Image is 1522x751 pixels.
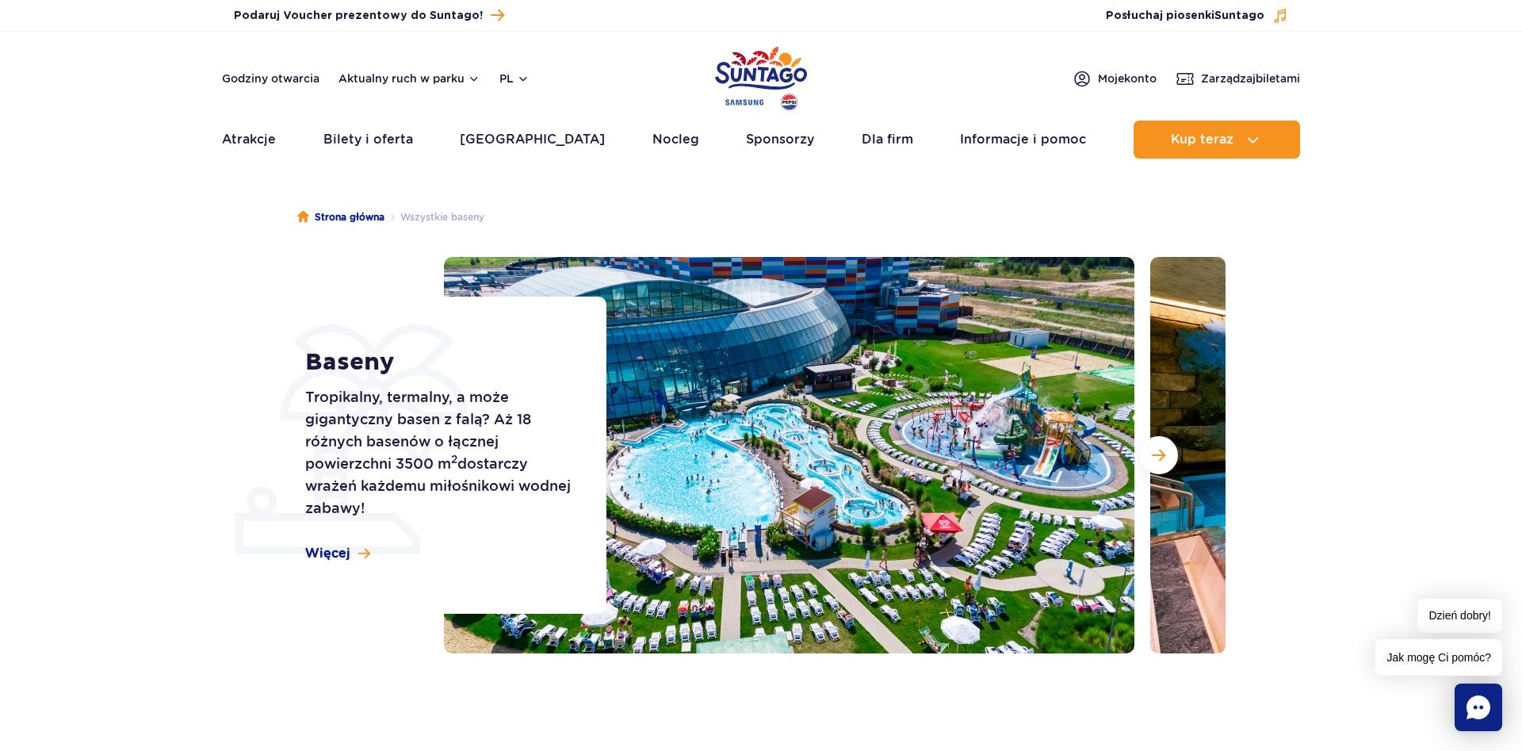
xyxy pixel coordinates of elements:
a: Dla firm [862,121,913,159]
span: Moje konto [1098,71,1157,86]
span: Jak mogę Ci pomóc? [1375,639,1502,676]
a: Godziny otwarcia [222,71,319,86]
a: Mojekonto [1073,69,1157,88]
a: Nocleg [652,121,699,159]
a: Strona główna [297,209,384,225]
sup: 2 [451,453,457,466]
span: Suntago [1214,10,1264,21]
a: Bilety i oferta [323,121,413,159]
a: Podaruj Voucher prezentowy do Suntago! [234,5,504,26]
a: Sponsorzy [746,121,814,159]
span: Zarządzaj biletami [1201,71,1300,86]
a: Więcej [305,545,370,562]
button: Kup teraz [1134,121,1300,159]
li: Wszystkie baseny [384,209,484,225]
span: Dzień dobry! [1417,599,1502,633]
img: Zewnętrzna część Suntago z basenami i zjeżdżalniami, otoczona leżakami i zielenią [444,257,1134,653]
span: Posłuchaj piosenki [1106,8,1264,24]
p: Tropikalny, termalny, a może gigantyczny basen z falą? Aż 18 różnych basenów o łącznej powierzchn... [305,386,571,519]
button: Posłuchaj piosenkiSuntago [1106,8,1288,24]
button: Następny slajd [1140,436,1178,474]
a: Zarządzajbiletami [1176,69,1300,88]
span: Kup teraz [1171,132,1233,147]
div: Chat [1455,684,1502,731]
button: pl [499,71,530,86]
h1: Baseny [305,348,571,377]
a: Atrakcje [222,121,276,159]
a: Park of Poland [715,40,807,113]
span: Podaruj Voucher prezentowy do Suntago! [234,8,483,24]
button: Aktualny ruch w parku [338,72,480,85]
span: Więcej [305,545,350,562]
a: [GEOGRAPHIC_DATA] [460,121,605,159]
a: Informacje i pomoc [960,121,1086,159]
